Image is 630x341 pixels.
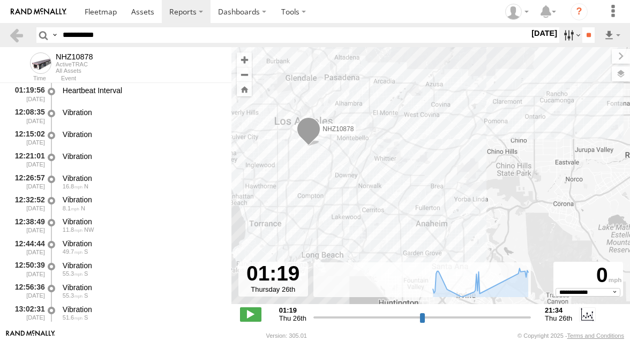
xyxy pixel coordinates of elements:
a: Visit our Website [6,330,55,341]
div: 12:26:57 [DATE] [9,172,46,192]
button: Zoom out [237,67,252,82]
div: 12:50:39 [DATE] [9,259,46,279]
div: 12:38:49 [DATE] [9,215,46,235]
span: NHZ10878 [322,125,354,133]
span: Heading: 181 [84,270,88,277]
span: 51.6 [63,314,82,321]
span: Heading: 3 [81,205,85,211]
strong: 01:19 [279,306,306,314]
div: 12:56:36 [DATE] [9,281,46,301]
span: 55.3 [63,292,82,299]
strong: 21:34 [545,306,572,314]
div: 0 [555,263,621,288]
span: 16.8 [63,183,82,190]
label: [DATE] [529,27,559,39]
span: 11.8 [63,226,82,233]
div: 12:15:02 [DATE] [9,128,46,148]
span: 55.3 [63,270,82,277]
div: 12:32:52 [DATE] [9,194,46,214]
div: Vibration [63,239,221,248]
div: Vibration [63,108,221,117]
div: Vibration [63,305,221,314]
div: Event [61,76,231,81]
div: Vibration [63,130,221,139]
span: 49.7 [63,248,82,255]
label: Play/Stop [240,307,261,321]
div: ActiveTRAC [56,61,93,67]
label: Export results as... [603,27,621,43]
div: Version: 305.01 [266,332,307,339]
span: Heading: 190 [84,248,88,255]
div: Zulema McIntosch [501,4,532,20]
a: Back to previous Page [9,27,24,43]
div: 12:08:35 [DATE] [9,106,46,126]
div: Vibration [63,195,221,204]
span: 8.1 [63,205,79,211]
div: All Assets [56,67,93,74]
div: 12:21:01 [DATE] [9,150,46,170]
a: Terms and Conditions [567,332,624,339]
div: NHZ10878 - View Asset History [56,52,93,61]
div: Heartbeat Interval [63,86,221,95]
div: 12:44:44 [DATE] [9,237,46,257]
span: Thu 26th Dec 2024 [545,314,572,322]
span: Heading: 173 [84,314,88,321]
div: Vibration [63,151,221,161]
div: Time [9,76,46,81]
label: Search Query [50,27,59,43]
i: ? [571,3,588,20]
button: Zoom Home [237,82,252,96]
span: Heading: 356 [84,183,88,190]
span: Thu 26th Dec 2024 [279,314,306,322]
label: Search Filter Options [559,27,582,43]
div: Vibration [63,283,221,292]
div: 13:02:31 [DATE] [9,303,46,323]
div: Vibration [63,217,221,226]
span: Heading: 302 [84,226,94,233]
span: Heading: 180 [84,292,88,299]
div: 01:19:56 [DATE] [9,84,46,104]
div: Vibration [63,261,221,270]
button: Zoom in [237,52,252,67]
div: Vibration [63,173,221,183]
img: rand-logo.svg [11,8,66,16]
div: © Copyright 2025 - [517,332,624,339]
